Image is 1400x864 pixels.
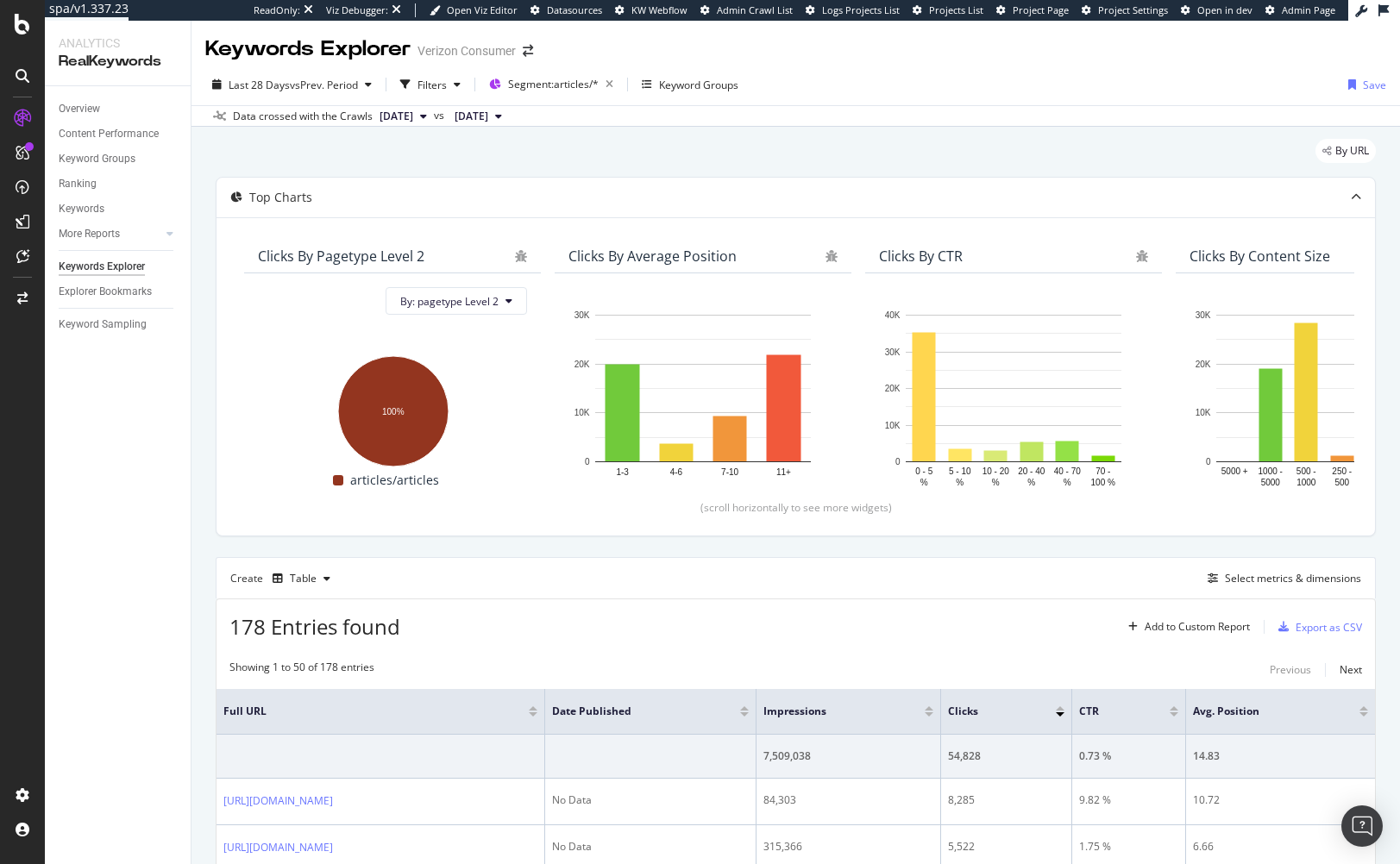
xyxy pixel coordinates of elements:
[482,71,620,98] button: Segment:articles/*
[223,839,333,856] a: [URL][DOMAIN_NAME]
[430,3,518,17] a: Open Viz Editor
[1079,748,1178,764] div: 0.73 %
[59,150,135,168] div: Keyword Groups
[1190,247,1330,265] div: Clicks By Content Size
[400,294,499,309] span: By: pagetype Level 2
[447,3,518,16] span: Open Viz Editor
[1079,792,1178,808] div: 9.82 %
[1193,748,1368,764] div: 14.83
[948,792,1064,808] div: 8,285
[1335,146,1369,156] span: By URL
[290,573,317,584] div: Table
[1282,3,1335,16] span: Admin Page
[1197,3,1252,16] span: Open in dev
[763,748,933,764] div: 7,509,038
[1091,478,1115,487] text: 100 %
[1193,704,1334,719] span: Avg. Position
[515,250,527,262] div: bug
[1193,792,1368,808] div: 10.72
[659,78,738,92] div: Keyword Groups
[574,310,590,320] text: 30K
[417,42,516,59] div: Verizon Consumer
[1271,613,1362,641] button: Export as CSV
[59,225,120,243] div: More Reports
[879,247,963,265] div: Clicks By CTR
[59,125,159,143] div: Content Performance
[230,565,337,592] div: Create
[434,108,448,123] span: vs
[568,306,838,491] svg: A chart.
[552,704,715,719] span: Date Published
[1082,3,1168,17] a: Project Settings
[776,467,791,477] text: 11+
[1079,704,1144,719] span: CTR
[1121,613,1250,641] button: Add to Custom Report
[229,660,374,680] div: Showing 1 to 50 of 178 entries
[386,287,527,315] button: By: pagetype Level 2
[266,565,337,592] button: Table
[1259,466,1283,476] text: 1000 -
[1340,662,1362,677] div: Next
[983,466,1010,476] text: 10 - 20
[552,792,750,808] div: No Data
[290,78,358,92] span: vs Prev. Period
[382,407,405,416] text: 100%
[1098,3,1168,16] span: Project Settings
[223,792,333,810] a: [URL][DOMAIN_NAME]
[1270,662,1311,677] div: Previous
[1296,620,1362,635] div: Export as CSV
[700,3,793,17] a: Admin Crawl List
[233,109,373,124] div: Data crossed with the Crawls
[1079,839,1178,855] div: 1.75 %
[59,283,179,301] a: Explorer Bookmarks
[949,466,971,476] text: 5 - 10
[1221,466,1248,476] text: 5000 +
[1341,71,1386,98] button: Save
[59,175,97,193] div: Ranking
[1225,571,1361,585] div: Select metrics & dimensions
[1265,3,1335,17] a: Admin Page
[59,258,145,276] div: Keywords Explorer
[568,247,737,265] div: Clicks By Average Position
[205,71,379,98] button: Last 28 DaysvsPrev. Period
[380,109,413,124] span: 2025 Sep. 7th
[721,467,738,477] text: 7-10
[1332,466,1352,476] text: 250 -
[59,316,147,334] div: Keyword Sampling
[229,612,400,641] span: 178 Entries found
[1206,457,1211,466] text: 0
[920,478,928,487] text: %
[1296,478,1316,487] text: 1000
[373,106,434,127] button: [DATE]
[552,839,750,855] div: No Data
[1064,478,1071,487] text: %
[1196,310,1211,320] text: 30K
[1334,478,1349,487] text: 500
[670,467,683,477] text: 4-6
[59,258,179,276] a: Keywords Explorer
[59,225,161,243] a: More Reports
[1261,478,1281,487] text: 5000
[1136,250,1148,262] div: bug
[326,3,388,17] div: Viz Debugger:
[915,466,932,476] text: 0 - 5
[455,109,488,124] span: 2025 Aug. 10th
[1315,139,1376,163] div: legacy label
[59,316,179,334] a: Keyword Sampling
[948,704,1030,719] span: Clicks
[258,347,527,470] svg: A chart.
[885,347,901,357] text: 30K
[992,478,1000,487] text: %
[530,3,602,17] a: Datasources
[929,3,983,16] span: Projects List
[1270,660,1311,680] button: Previous
[1181,3,1252,17] a: Open in dev
[59,125,179,143] a: Content Performance
[1013,3,1069,16] span: Project Page
[913,3,983,17] a: Projects List
[59,200,179,218] a: Keywords
[956,478,964,487] text: %
[223,704,503,719] span: Full URL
